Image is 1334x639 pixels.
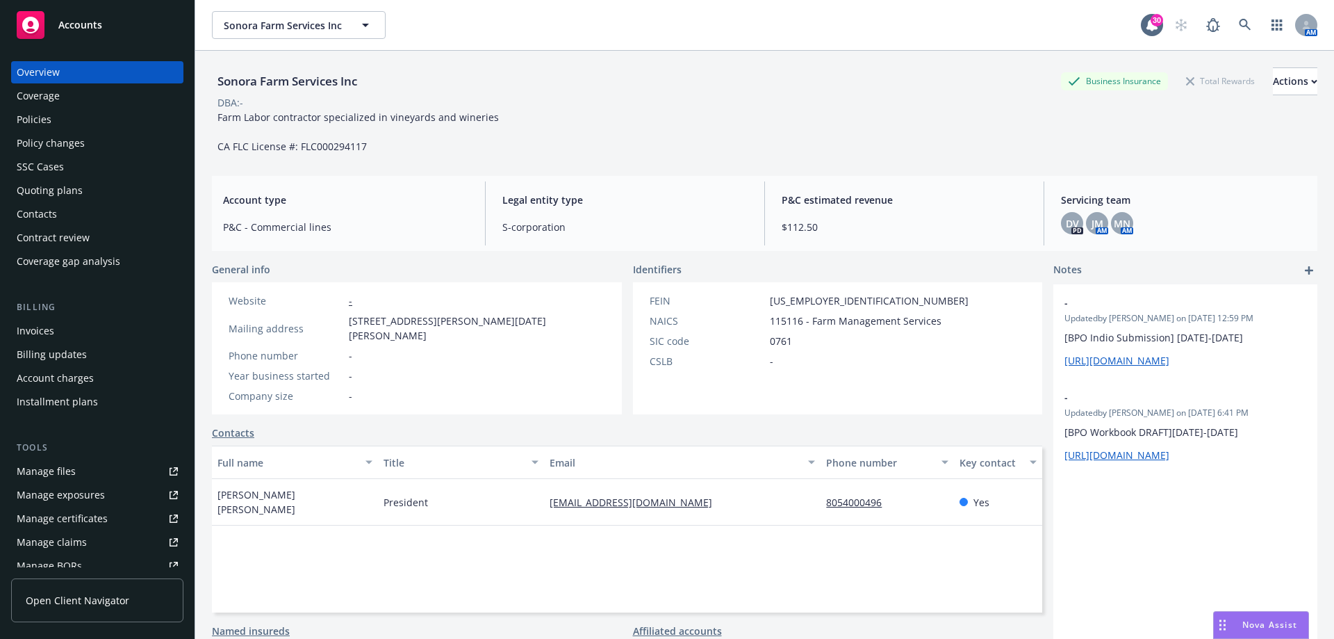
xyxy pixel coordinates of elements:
[212,624,290,638] a: Named insureds
[1053,262,1082,279] span: Notes
[17,132,85,154] div: Policy changes
[1273,68,1317,95] div: Actions
[1064,312,1306,325] span: Updated by [PERSON_NAME] on [DATE] 12:59 PM
[1242,619,1297,631] span: Nova Assist
[212,446,378,479] button: Full name
[650,314,764,328] div: NAICS
[26,593,129,608] span: Open Client Navigator
[650,334,764,348] div: SIC code
[17,179,83,202] div: Quoting plans
[826,496,893,509] a: 8054000496
[11,85,183,107] a: Coverage
[502,220,748,234] span: S-corporation
[349,369,352,383] span: -
[384,455,523,470] div: Title
[11,555,183,577] a: Manage BORs
[770,334,792,348] span: 0761
[349,314,605,343] span: [STREET_ADDRESS][PERSON_NAME][DATE][PERSON_NAME]
[17,555,82,577] div: Manage BORs
[11,6,183,45] a: Accounts
[11,391,183,413] a: Installment plans
[349,348,352,363] span: -
[770,354,773,369] span: -
[1064,296,1270,310] span: -
[17,320,54,342] div: Invoices
[229,369,343,383] div: Year business started
[1064,407,1306,419] span: Updated by [PERSON_NAME] on [DATE] 6:41 PM
[11,227,183,249] a: Contract review
[223,193,468,207] span: Account type
[821,446,953,479] button: Phone number
[544,446,821,479] button: Email
[212,426,254,440] a: Contacts
[349,389,352,403] span: -
[17,227,90,249] div: Contract review
[1064,390,1270,405] span: -
[1301,262,1317,279] a: add
[17,508,108,530] div: Manage certificates
[1061,72,1168,90] div: Business Insurance
[1199,11,1227,39] a: Report a Bug
[212,262,270,277] span: General info
[782,193,1027,207] span: P&C estimated revenue
[229,293,343,308] div: Website
[1064,354,1169,367] a: [URL][DOMAIN_NAME]
[11,320,183,342] a: Invoices
[650,354,764,369] div: CSLB
[770,293,969,308] span: [US_EMPLOYER_IDENTIFICATION_NUMBER]
[17,391,98,413] div: Installment plans
[11,460,183,483] a: Manage files
[223,220,468,234] span: P&C - Commercial lines
[11,300,183,314] div: Billing
[11,61,183,83] a: Overview
[17,108,51,131] div: Policies
[11,343,183,366] a: Billing updates
[1213,611,1309,639] button: Nova Assist
[229,321,343,336] div: Mailing address
[550,455,800,470] div: Email
[11,108,183,131] a: Policies
[782,220,1027,234] span: $112.50
[11,531,183,553] a: Manage claims
[17,250,120,273] div: Coverage gap analysis
[826,455,932,470] div: Phone number
[1114,216,1130,231] span: MN
[960,455,1021,470] div: Key contact
[229,348,343,363] div: Phone number
[11,250,183,273] a: Coverage gap analysis
[224,18,344,33] span: Sonora Farm Services Inc
[1066,216,1079,231] span: DV
[17,61,60,83] div: Overview
[1263,11,1291,39] a: Switch app
[217,111,499,153] span: Farm Labor contractor specialized in vineyards and wineries CA FLC License #: FLC000294117
[11,179,183,202] a: Quoting plans
[1064,425,1306,439] p: [BPO Workbook DRAFT][DATE]-[DATE]
[384,495,428,510] span: President
[770,314,941,328] span: 115116 - Farm Management Services
[11,203,183,225] a: Contacts
[1167,11,1195,39] a: Start snowing
[11,132,183,154] a: Policy changes
[11,156,183,178] a: SSC Cases
[378,446,544,479] button: Title
[633,624,722,638] a: Affiliated accounts
[1214,612,1231,638] div: Drag to move
[11,484,183,506] a: Manage exposures
[17,367,94,389] div: Account charges
[17,156,64,178] div: SSC Cases
[217,455,357,470] div: Full name
[17,343,87,366] div: Billing updates
[1179,72,1262,90] div: Total Rewards
[1064,448,1169,462] a: [URL][DOMAIN_NAME]
[11,508,183,530] a: Manage certificates
[11,441,183,455] div: Tools
[212,11,386,39] button: Sonora Farm Services Inc
[550,496,723,509] a: [EMAIL_ADDRESS][DOMAIN_NAME]
[229,389,343,403] div: Company size
[58,19,102,31] span: Accounts
[973,495,989,510] span: Yes
[17,85,60,107] div: Coverage
[1231,11,1259,39] a: Search
[11,367,183,389] a: Account charges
